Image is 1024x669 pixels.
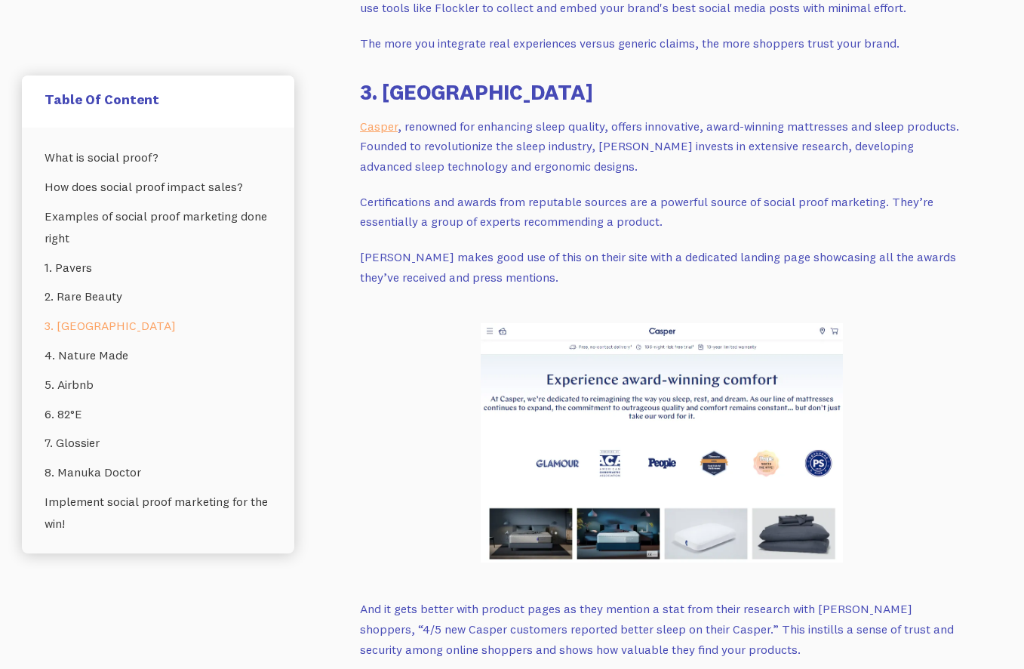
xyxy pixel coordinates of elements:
[45,487,272,538] a: Implement social proof marketing for the win!
[45,143,272,172] a: What is social proof?
[360,192,964,232] p: Certifications and awards from reputable sources are a powerful source of social proof marketing....
[45,253,272,282] a: 1. Pavers
[45,91,272,108] h5: Table Of Content
[360,119,398,134] a: Casper
[360,247,964,287] p: [PERSON_NAME] makes good use of this on their site with a dedicated landing page showcasing all t...
[45,202,272,253] a: Examples of social proof marketing done right
[360,599,964,659] p: And it gets better with product pages as they mention a stat from their research with [PERSON_NAM...
[360,33,964,54] p: The more you integrate real experiences versus generic claims, the more shoppers trust your brand.
[360,77,964,106] h3: 3. [GEOGRAPHIC_DATA]
[45,458,272,487] a: 8. Manuka Doctor
[45,172,272,202] a: How does social proof impact sales?
[45,370,272,399] a: 5. Airbnb
[45,282,272,311] a: 2. Rare Beauty
[45,399,272,429] a: 6. 82°E
[45,428,272,458] a: 7. Glossier
[45,341,272,370] a: 4. Nature Made
[45,311,272,341] a: 3. [GEOGRAPHIC_DATA]
[481,323,843,563] img: Casper- social proof marketing examples
[360,116,964,177] p: , renowned for enhancing sleep quality, offers innovative, award-winning mattresses and sleep pro...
